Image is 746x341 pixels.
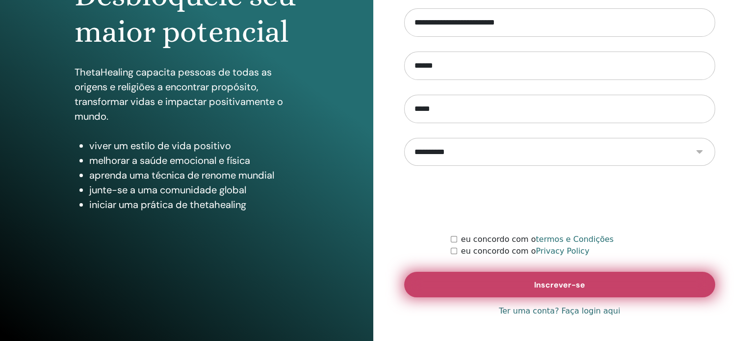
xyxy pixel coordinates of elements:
span: Inscrever-se [534,280,585,290]
a: Ter uma conta? Faça login aqui [499,305,620,317]
iframe: reCAPTCHA [485,181,634,219]
label: eu concordo com o [461,234,614,245]
button: Inscrever-se [404,272,716,297]
li: aprenda uma técnica de renome mundial [89,168,299,183]
li: viver um estilo de vida positivo [89,138,299,153]
li: junte-se a uma comunidade global [89,183,299,197]
p: ThetaHealing capacita pessoas de todas as origens e religiões a encontrar propósito, transformar ... [75,65,299,124]
li: iniciar uma prática de thetahealing [89,197,299,212]
label: eu concordo com o [461,245,590,257]
a: Privacy Policy [536,246,589,256]
a: termos e Condições [536,235,614,244]
li: melhorar a saúde emocional e física [89,153,299,168]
